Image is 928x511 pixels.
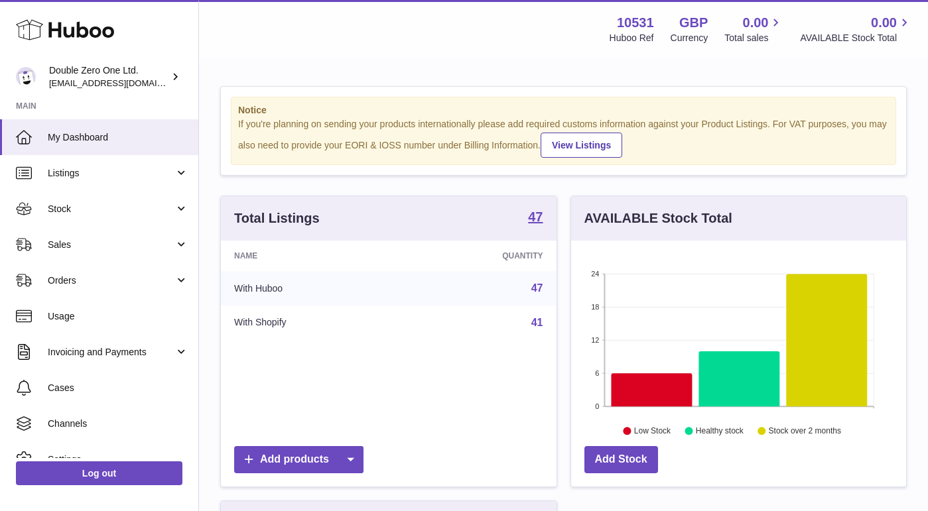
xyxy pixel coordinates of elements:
[48,239,174,251] span: Sales
[48,167,174,180] span: Listings
[671,32,708,44] div: Currency
[679,14,708,32] strong: GBP
[48,418,188,430] span: Channels
[743,14,769,32] span: 0.00
[768,426,840,435] text: Stock over 2 months
[16,67,36,87] img: hello@001skincare.com
[541,133,622,158] a: View Listings
[591,270,599,278] text: 24
[48,453,188,466] span: Settings
[221,306,402,340] td: With Shopify
[234,446,364,473] a: Add products
[584,209,732,227] h3: AVAILABLE Stock Total
[528,210,543,223] strong: 47
[48,382,188,394] span: Cases
[48,203,174,215] span: Stock
[610,32,654,44] div: Huboo Ref
[221,241,402,271] th: Name
[696,426,744,435] text: Healthy stock
[48,131,188,144] span: My Dashboard
[49,78,195,88] span: [EMAIL_ADDRESS][DOMAIN_NAME]
[800,14,912,44] a: 0.00 AVAILABLE Stock Total
[48,346,174,359] span: Invoicing and Payments
[402,241,557,271] th: Quantity
[800,32,912,44] span: AVAILABLE Stock Total
[584,446,658,473] a: Add Stock
[531,282,543,294] a: 47
[49,64,168,89] div: Double Zero One Ltd.
[48,274,174,287] span: Orders
[724,32,783,44] span: Total sales
[633,426,671,435] text: Low Stock
[238,118,889,158] div: If you're planning on sending your products internationally please add required customs informati...
[591,336,599,344] text: 12
[531,317,543,328] a: 41
[617,14,654,32] strong: 10531
[528,210,543,226] a: 47
[871,14,897,32] span: 0.00
[595,402,599,410] text: 0
[724,14,783,44] a: 0.00 Total sales
[595,369,599,377] text: 6
[238,104,889,117] strong: Notice
[591,303,599,311] text: 18
[234,209,320,227] h3: Total Listings
[16,461,182,485] a: Log out
[48,310,188,323] span: Usage
[221,271,402,306] td: With Huboo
